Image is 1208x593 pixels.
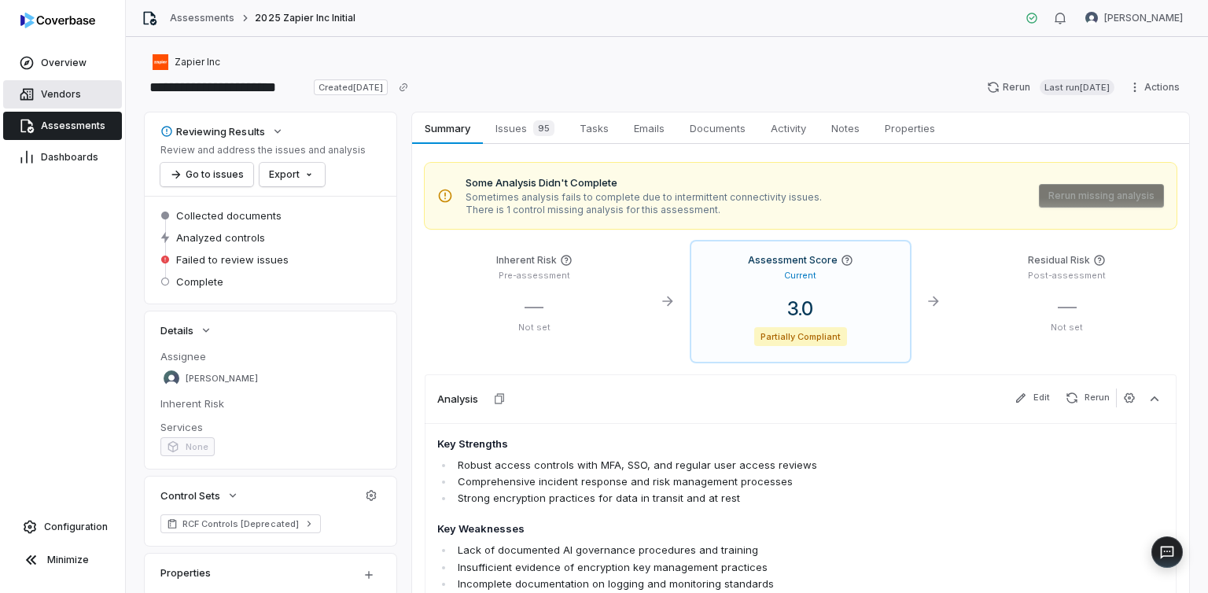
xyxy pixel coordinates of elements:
button: Minimize [6,544,119,576]
a: Overview [3,49,122,77]
p: Current [784,270,816,282]
span: Minimize [47,554,89,566]
p: Review and address the issues and analysis [160,144,366,157]
span: Issues [489,117,561,139]
span: Configuration [44,521,108,533]
span: 2025 Zapier Inc Initial [255,12,355,24]
p: Not set [437,322,632,333]
span: Sometimes analysis fails to complete due to intermittent connectivity issues. [466,191,822,204]
li: Strong encryption practices for data in transit and at rest [454,490,1018,506]
h4: Key Strengths [437,436,1018,452]
a: Dashboards [3,143,122,171]
button: RerunLast run[DATE] [978,76,1124,99]
span: Some Analysis Didn't Complete [466,175,822,191]
span: Summary [418,118,476,138]
span: Complete [176,274,223,289]
p: Not set [970,322,1164,333]
span: Last run [DATE] [1040,79,1114,95]
span: Notes [825,118,866,138]
a: RCF Controls [Deprecated] [160,514,321,533]
span: Assessments [41,120,105,132]
li: Lack of documented AI governance procedures and training [454,542,1018,558]
li: Insufficient evidence of encryption key management practices [454,559,1018,576]
span: There is 1 control missing analysis for this assessment. [466,204,822,216]
span: Emails [628,118,671,138]
span: Zapier Inc [175,56,220,68]
a: Assessments [170,12,234,24]
span: Created [DATE] [314,79,388,95]
li: Comprehensive incident response and risk management processes [454,473,1018,490]
span: Vendors [41,88,81,101]
a: Vendors [3,80,122,109]
span: — [525,295,543,318]
img: logo-D7KZi-bG.svg [20,13,95,28]
span: Dashboards [41,151,98,164]
span: Failed to review issues [176,252,289,267]
button: Export [260,163,325,186]
li: Incomplete documentation on logging and monitoring standards [454,576,1018,592]
div: Reviewing Results [160,124,265,138]
span: Tasks [573,118,615,138]
a: Configuration [6,513,119,541]
span: Details [160,323,193,337]
span: Activity [764,118,812,138]
button: Details [156,316,217,344]
span: RCF Controls [Deprecated] [182,517,299,530]
li: Robust access controls with MFA, SSO, and regular user access reviews [454,457,1018,473]
p: Pre-assessment [437,270,632,282]
span: Collected documents [176,208,282,223]
dt: Services [160,420,381,434]
button: Reviewing Results [156,117,289,145]
h4: Inherent Risk [496,254,557,267]
span: Control Sets [160,488,220,503]
span: 95 [533,120,554,136]
button: Actions [1124,76,1189,99]
button: Copy link [389,73,418,101]
button: Rerun [1059,389,1116,407]
span: Analyzed controls [176,230,265,245]
button: Go to issues [160,163,253,186]
h3: Analysis [437,392,478,406]
span: 3.0 [775,297,826,320]
h4: Residual Risk [1028,254,1090,267]
span: Properties [878,118,941,138]
h4: Assessment Score [748,254,838,267]
button: Control Sets [156,481,244,510]
span: [PERSON_NAME] [186,373,258,385]
span: Overview [41,57,87,69]
img: Glen Trollip avatar [1085,12,1098,24]
button: Glen Trollip avatar[PERSON_NAME] [1076,6,1192,30]
button: https://zapier.com/Zapier Inc [148,48,225,76]
span: Partially Compliant [754,327,848,346]
span: [PERSON_NAME] [1104,12,1183,24]
img: Stewart Mair avatar [164,370,179,386]
dt: Assignee [160,349,381,363]
h4: Key Weaknesses [437,521,1018,537]
button: Edit [1008,389,1056,407]
a: Assessments [3,112,122,140]
p: Post-assessment [970,270,1164,282]
span: Documents [683,118,752,138]
span: — [1058,295,1077,318]
dt: Inherent Risk [160,396,381,411]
